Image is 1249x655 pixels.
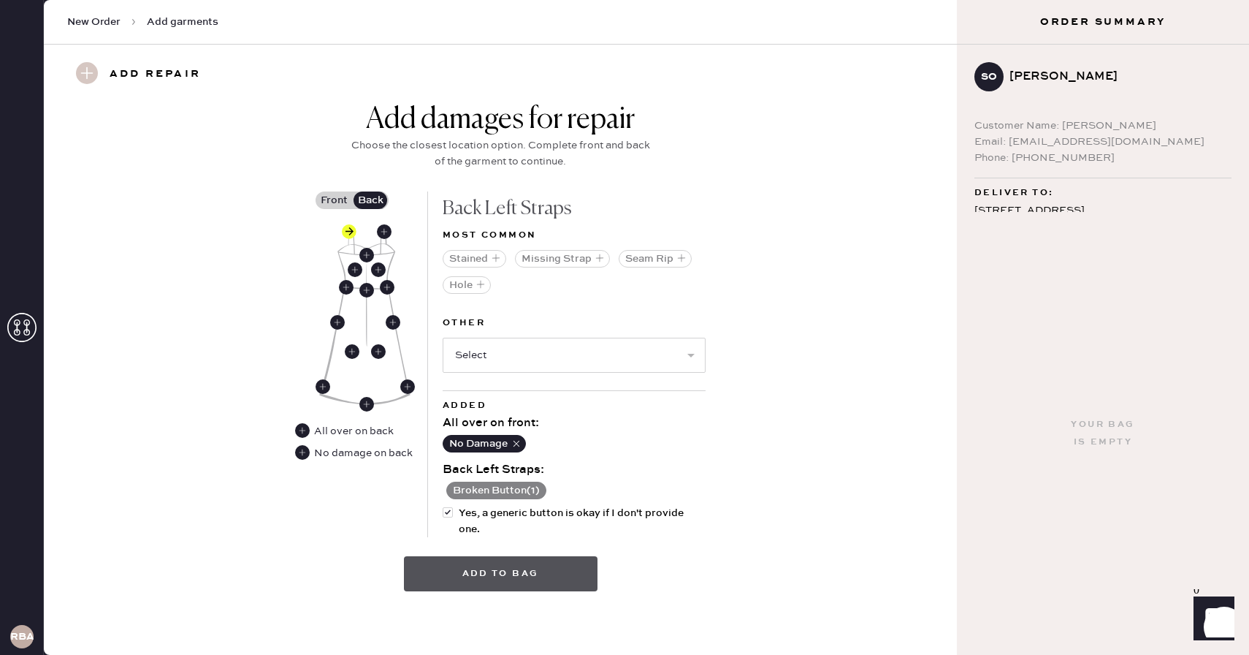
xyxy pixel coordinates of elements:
[446,482,546,499] button: Broken Button(1)
[974,118,1231,134] div: Customer Name: [PERSON_NAME]
[443,276,491,294] button: Hole
[443,227,706,244] div: Most common
[314,445,413,461] div: No damage on back
[404,556,597,591] button: Add to bag
[347,137,654,170] div: Choose the closest location option. Complete front and back of the garment to continue.
[1009,68,1220,86] div: [PERSON_NAME]
[330,315,345,330] div: Back Left Side Seam
[443,397,706,414] div: Added
[459,505,706,537] span: Yes, a generic button is okay if I don't provide one.
[380,280,394,295] div: Back Right Waistband
[347,102,654,137] div: Add damages for repair
[974,184,1053,202] span: Deliver to:
[352,192,389,209] label: Back
[974,150,1231,166] div: Phone: [PHONE_NUMBER]
[339,280,354,295] div: Back Left Waistband
[295,445,413,461] div: No damage on back
[359,248,374,262] div: Back Center Neckline
[67,15,121,29] span: New Order
[10,632,34,642] h3: RBA
[974,202,1231,238] div: [STREET_ADDRESS] [GEOGRAPHIC_DATA] , FL 33884
[316,192,352,209] label: Front
[443,250,506,268] button: Stained
[371,344,386,359] div: Back Right Skirt Body
[110,62,201,87] h3: Add repair
[371,262,386,277] div: Back Right Body
[443,461,706,479] div: Back Left Straps :
[443,314,706,332] label: Other
[318,227,411,405] img: Garment image
[147,15,218,29] span: Add garments
[957,15,1249,29] h3: Order Summary
[974,134,1231,150] div: Email: [EMAIL_ADDRESS][DOMAIN_NAME]
[1180,589,1242,652] iframe: Front Chat
[981,72,997,82] h3: SO
[1071,416,1134,451] div: Your bag is empty
[348,262,362,277] div: Back Left Body
[400,379,415,394] div: Back Right Side Seam
[377,224,391,239] div: Back Right Straps
[515,250,610,268] button: Missing Strap
[342,224,356,239] div: Back Left Straps
[386,315,400,330] div: Back Right Side Seam
[345,344,359,359] div: Back Left Skirt Body
[295,423,395,439] div: All over on back
[619,250,692,268] button: Seam Rip
[316,379,330,394] div: Back Left Side Seam
[314,423,394,439] div: All over on back
[443,192,706,227] div: Back Left Straps
[443,435,526,453] button: No Damage
[359,283,374,298] div: Back Center Waistband
[359,397,374,412] div: Back Center Hem
[443,414,706,432] div: All over on front :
